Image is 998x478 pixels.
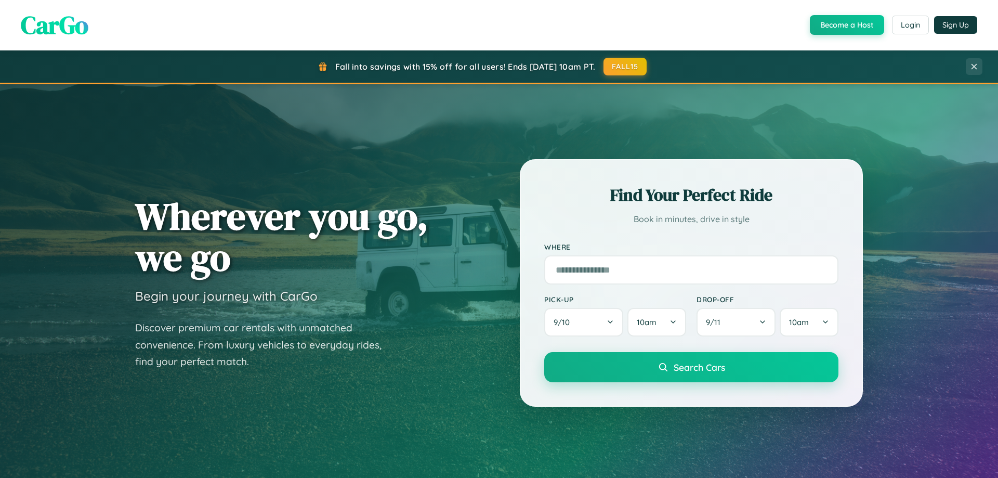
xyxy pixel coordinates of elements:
[544,184,838,206] h2: Find Your Perfect Ride
[627,308,686,337] button: 10am
[544,212,838,227] p: Book in minutes, drive in style
[789,317,809,327] span: 10am
[135,196,428,278] h1: Wherever you go, we go
[697,295,838,304] label: Drop-off
[934,16,977,34] button: Sign Up
[637,317,656,327] span: 10am
[892,16,929,34] button: Login
[135,319,395,370] p: Discover premium car rentals with unmatched convenience. From luxury vehicles to everyday rides, ...
[544,295,686,304] label: Pick-up
[697,308,776,337] button: 9/11
[706,317,726,327] span: 9 / 11
[603,58,647,75] button: FALL15
[780,308,838,337] button: 10am
[335,61,596,72] span: Fall into savings with 15% off for all users! Ends [DATE] 10am PT.
[544,308,623,337] button: 9/10
[810,15,884,35] button: Become a Host
[21,8,88,42] span: CarGo
[674,361,725,373] span: Search Cars
[544,352,838,382] button: Search Cars
[135,288,318,304] h3: Begin your journey with CarGo
[544,242,838,251] label: Where
[554,317,575,327] span: 9 / 10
